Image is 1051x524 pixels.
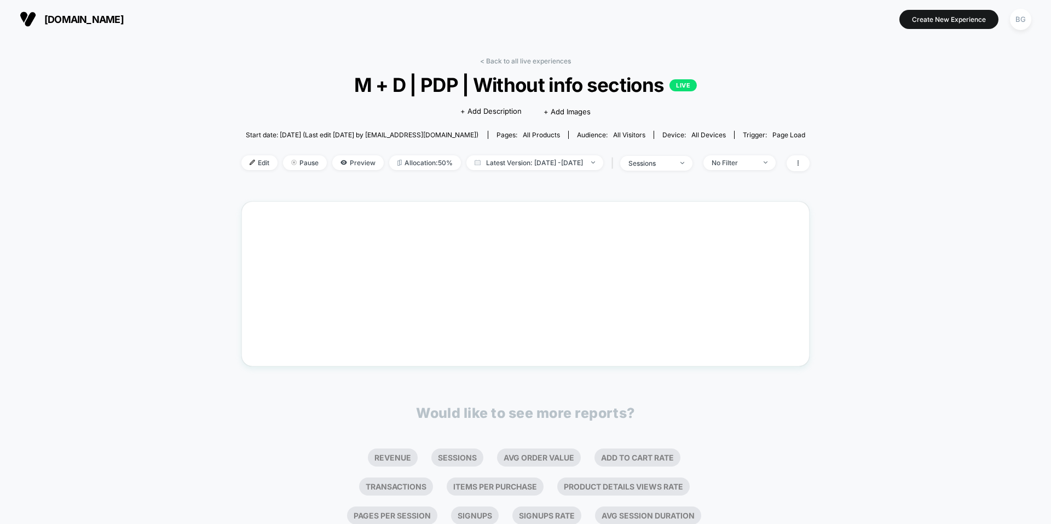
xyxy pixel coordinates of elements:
li: Items Per Purchase [447,478,544,496]
img: calendar [475,160,481,165]
span: Device: [654,131,734,139]
img: rebalance [397,160,402,166]
span: Preview [332,155,384,170]
img: edit [250,160,255,165]
span: Pause [283,155,327,170]
button: Create New Experience [899,10,998,29]
img: end [680,162,684,164]
span: Page Load [772,131,805,139]
a: < Back to all live experiences [480,57,571,65]
span: Edit [241,155,278,170]
span: Start date: [DATE] (Last edit [DATE] by [EMAIL_ADDRESS][DOMAIN_NAME]) [246,131,478,139]
div: Trigger: [743,131,805,139]
p: Would like to see more reports? [416,405,635,421]
img: end [764,161,767,164]
img: end [291,160,297,165]
div: No Filter [712,159,755,167]
p: LIVE [669,79,697,91]
span: All Visitors [613,131,645,139]
img: Visually logo [20,11,36,27]
span: + Add Description [460,106,522,117]
img: end [591,161,595,164]
li: Add To Cart Rate [594,449,680,467]
li: Revenue [368,449,418,467]
div: sessions [628,159,672,167]
span: all devices [691,131,726,139]
li: Product Details Views Rate [557,478,690,496]
li: Transactions [359,478,433,496]
div: Pages: [496,131,560,139]
button: [DOMAIN_NAME] [16,10,127,28]
span: | [609,155,620,171]
span: M + D | PDP | Without info sections [270,73,781,96]
li: Sessions [431,449,483,467]
span: Allocation: 50% [389,155,461,170]
li: Avg Order Value [497,449,581,467]
span: + Add Images [544,107,591,116]
button: BG [1007,8,1035,31]
div: Audience: [577,131,645,139]
span: Latest Version: [DATE] - [DATE] [466,155,603,170]
span: all products [523,131,560,139]
div: BG [1010,9,1031,30]
span: [DOMAIN_NAME] [44,14,124,25]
